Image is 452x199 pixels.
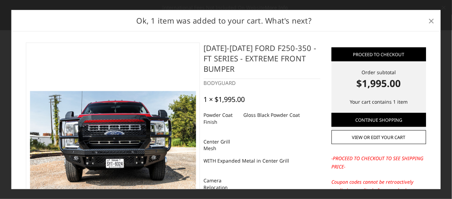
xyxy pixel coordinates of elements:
[243,109,300,121] dd: Gloss Black Powder Coat
[203,42,321,79] h4: [DATE]-[DATE] Ford F250-350 - FT Series - Extreme Front Bumper
[331,155,426,171] p: -PROCEED TO CHECKOUT TO SEE SHIPPING PRICE-
[428,13,435,28] span: ×
[22,15,426,26] h2: Ok, 1 item was added to your cart. What's next?
[331,130,426,144] a: View or edit your cart
[331,76,426,90] strong: $1,995.00
[426,15,437,26] a: Close
[203,95,245,104] div: 1 × $1,995.00
[203,109,238,128] dt: Powder Coat Finish
[203,155,289,167] dd: WITH Expanded Metal in Center Grill
[331,97,426,106] p: Your cart contains 1 item
[417,166,452,199] iframe: Chat Widget
[203,79,321,87] div: BODYGUARD
[331,178,426,195] p: Coupon codes cannot be retroactively applied or credited after you checkout.
[331,68,426,90] div: Order subtotal
[203,136,238,155] dt: Center Grill Mesh
[331,47,426,61] a: Proceed to checkout
[331,113,426,127] a: Continue Shopping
